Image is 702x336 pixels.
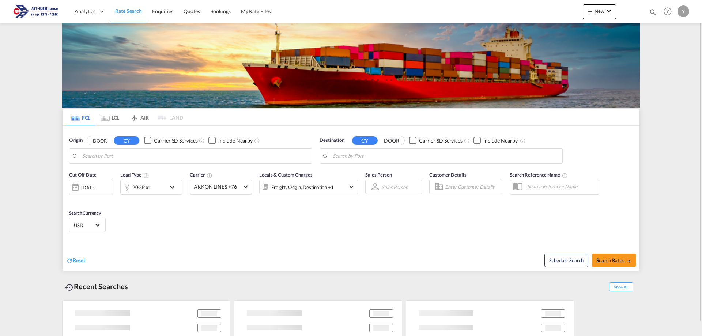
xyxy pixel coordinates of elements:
md-datepicker: Select [69,194,75,204]
span: Customer Details [429,172,466,178]
span: Load Type [120,172,149,178]
button: Search Ratesicon-arrow-right [592,254,636,267]
div: Include Nearby [218,137,253,144]
span: Enquiries [152,8,173,14]
md-icon: icon-airplane [130,113,139,119]
div: Y [678,5,689,17]
span: Locals & Custom Charges [259,172,313,178]
button: CY [114,136,139,145]
md-icon: Unchecked: Ignores neighbouring ports when fetching rates.Checked : Includes neighbouring ports w... [254,138,260,144]
md-icon: Unchecked: Search for CY (Container Yard) services for all selected carriers.Checked : Search for... [199,138,205,144]
span: AKKON LINES +76 [194,183,241,190]
span: Sales Person [365,172,392,178]
md-tab-item: LCL [95,109,125,125]
input: Search Reference Name [524,181,599,192]
div: Carrier SD Services [154,137,197,144]
md-icon: icon-plus 400-fg [586,7,595,15]
div: Include Nearby [483,137,518,144]
button: DOOR [87,136,113,145]
span: Carrier [190,172,212,178]
md-tab-item: FCL [66,109,95,125]
md-select: Sales Person [381,182,409,192]
span: Quotes [184,8,200,14]
span: Help [661,5,674,18]
span: Bookings [210,8,231,14]
div: Freight Origin Destination Factory Stuffing [271,182,334,192]
span: Search Reference Name [510,172,568,178]
md-icon: icon-information-outline [143,173,149,178]
md-icon: icon-chevron-down [604,7,613,15]
md-icon: The selected Trucker/Carrierwill be displayed in the rate results If the rates are from another f... [207,173,212,178]
md-checkbox: Checkbox No Ink [409,137,463,144]
span: Cut Off Date [69,172,97,178]
div: [DATE] [81,184,96,191]
span: Show All [609,282,633,291]
button: Note: By default Schedule search will only considerorigin ports, destination ports and cut off da... [544,254,588,267]
div: [DATE] [69,180,113,195]
span: Analytics [75,8,95,15]
div: Origin DOOR CY Checkbox No InkUnchecked: Search for CY (Container Yard) services for all selected... [63,126,639,271]
md-checkbox: Checkbox No Ink [144,137,197,144]
div: icon-magnify [649,8,657,19]
button: icon-plus 400-fgNewicon-chevron-down [583,4,616,19]
span: New [586,8,613,14]
div: Help [661,5,678,18]
div: 20GP x1icon-chevron-down [120,180,182,195]
md-icon: icon-chevron-down [347,182,356,191]
md-icon: icon-chevron-down [168,183,180,192]
div: Recent Searches [62,278,131,295]
input: Enter Customer Details [445,181,500,192]
input: Search by Port [82,151,308,162]
md-checkbox: Checkbox No Ink [473,137,518,144]
img: 166978e0a5f911edb4280f3c7a976193.png [11,3,60,20]
input: Search by Port [333,151,559,162]
md-select: Select Currency: $ USDUnited States Dollar [73,220,102,230]
span: Rate Search [115,8,142,14]
div: Carrier SD Services [419,137,463,144]
md-tab-item: AIR [125,109,154,125]
div: icon-refreshReset [66,257,85,265]
md-icon: Your search will be saved by the below given name [562,173,568,178]
md-icon: Unchecked: Search for CY (Container Yard) services for all selected carriers.Checked : Search for... [464,138,470,144]
md-icon: icon-arrow-right [626,258,631,264]
span: Search Currency [69,210,101,216]
span: Origin [69,137,82,144]
span: USD [74,222,94,229]
span: Reset [73,257,85,263]
span: My Rate Files [241,8,271,14]
div: 20GP x1 [132,182,151,192]
button: CY [352,136,378,145]
button: DOOR [379,136,404,145]
md-icon: Unchecked: Ignores neighbouring ports when fetching rates.Checked : Includes neighbouring ports w... [520,138,526,144]
md-icon: icon-magnify [649,8,657,16]
span: Destination [320,137,344,144]
md-pagination-wrapper: Use the left and right arrow keys to navigate between tabs [66,109,183,125]
md-checkbox: Checkbox No Ink [208,137,253,144]
div: Freight Origin Destination Factory Stuffingicon-chevron-down [259,180,358,194]
md-icon: icon-refresh [66,257,73,264]
md-icon: icon-backup-restore [65,283,74,292]
img: LCL+%26+FCL+BACKGROUND.png [62,23,640,108]
span: Search Rates [596,257,631,263]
